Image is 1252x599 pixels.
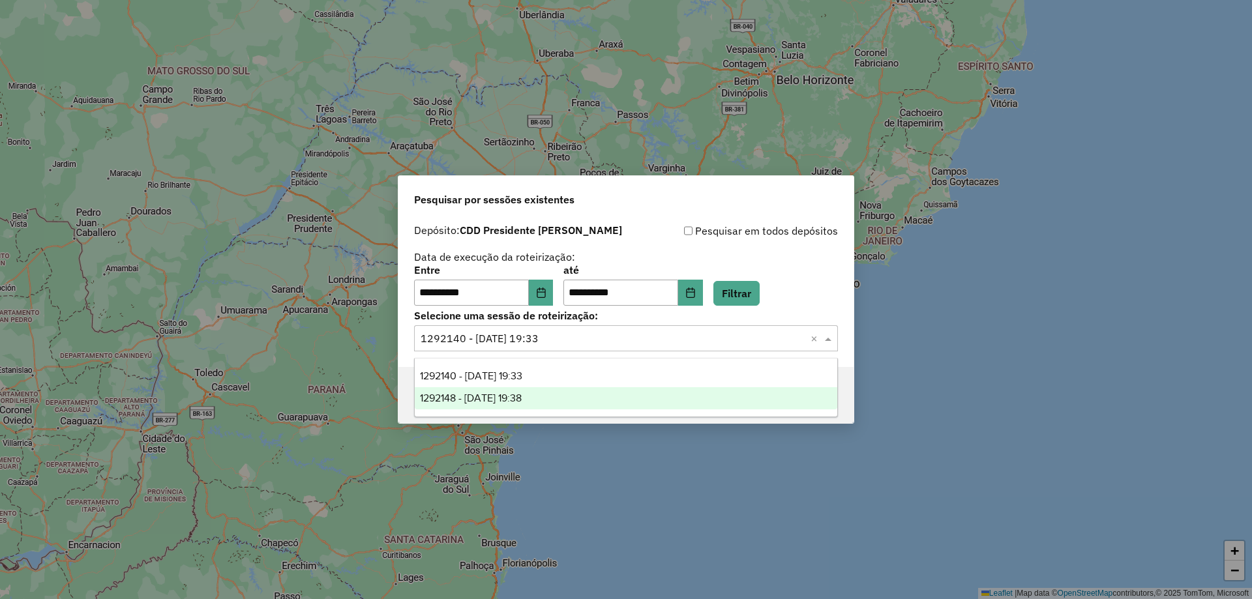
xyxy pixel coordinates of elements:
[414,308,838,323] label: Selecione uma sessão de roteirização:
[414,222,622,238] label: Depósito:
[414,262,553,278] label: Entre
[563,262,702,278] label: até
[713,281,760,306] button: Filtrar
[811,330,822,346] span: Clear all
[678,280,703,306] button: Choose Date
[414,249,575,265] label: Data de execução da roteirização:
[529,280,554,306] button: Choose Date
[626,223,838,239] div: Pesquisar em todos depósitos
[420,370,522,381] span: 1292140 - [DATE] 19:33
[460,224,622,237] strong: CDD Presidente [PERSON_NAME]
[414,358,838,417] ng-dropdown-panel: Options list
[420,392,522,403] span: 1292148 - [DATE] 19:38
[414,192,574,207] span: Pesquisar por sessões existentes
